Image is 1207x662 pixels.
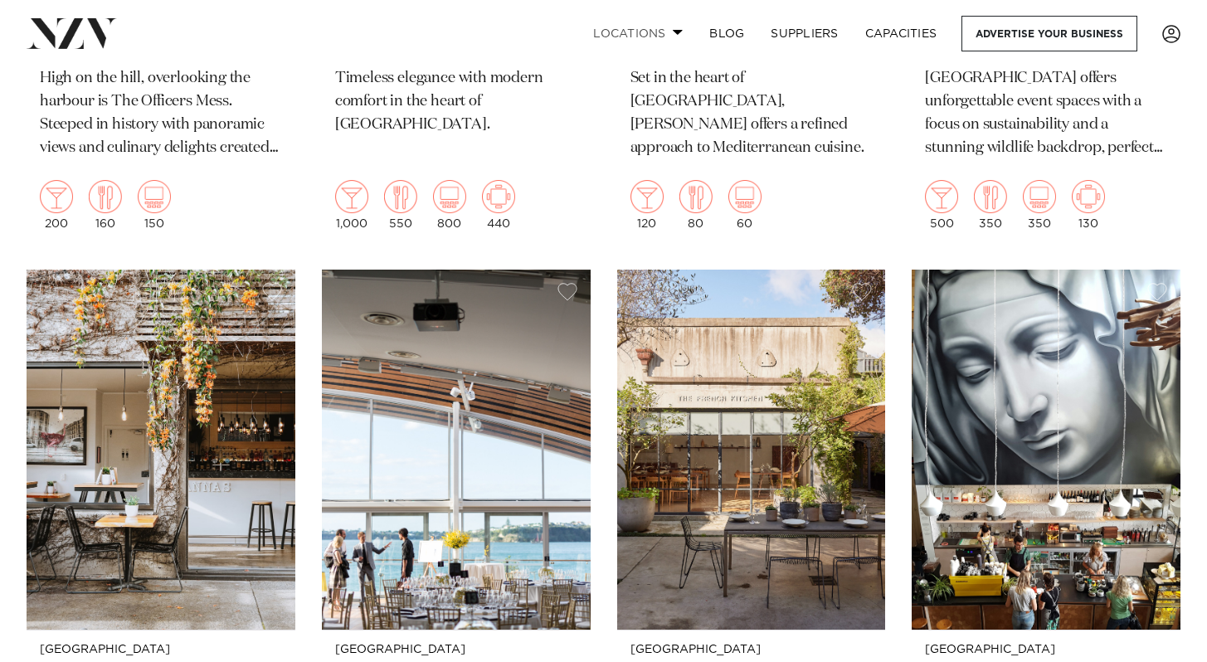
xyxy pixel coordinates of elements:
[728,180,762,230] div: 60
[482,180,515,213] img: meeting.png
[925,67,1167,160] p: [GEOGRAPHIC_DATA] offers unforgettable event spaces with a focus on sustainability and a stunning...
[974,180,1007,213] img: dining.png
[679,180,713,213] img: dining.png
[40,180,73,213] img: cocktail.png
[1072,180,1105,213] img: meeting.png
[40,180,73,230] div: 200
[482,180,515,230] div: 440
[433,180,466,230] div: 800
[384,180,417,213] img: dining.png
[580,16,696,51] a: Locations
[89,180,122,213] img: dining.png
[630,180,664,213] img: cocktail.png
[630,644,873,656] small: [GEOGRAPHIC_DATA]
[1072,180,1105,230] div: 130
[335,67,577,137] p: Timeless elegance with modern comfort in the heart of [GEOGRAPHIC_DATA].
[679,180,713,230] div: 80
[961,16,1137,51] a: Advertise your business
[696,16,757,51] a: BLOG
[728,180,762,213] img: theatre.png
[89,180,122,230] div: 160
[138,180,171,213] img: theatre.png
[138,180,171,230] div: 150
[925,644,1167,656] small: [GEOGRAPHIC_DATA]
[630,180,664,230] div: 120
[433,180,466,213] img: theatre.png
[925,180,958,230] div: 500
[27,18,117,48] img: nzv-logo.png
[40,67,282,160] p: High on the hill, overlooking the harbour is The Officers Mess. Steeped in history with panoramic...
[1023,180,1056,230] div: 350
[925,180,958,213] img: cocktail.png
[40,644,282,656] small: [GEOGRAPHIC_DATA]
[335,180,368,230] div: 1,000
[974,180,1007,230] div: 350
[335,644,577,656] small: [GEOGRAPHIC_DATA]
[852,16,951,51] a: Capacities
[335,180,368,213] img: cocktail.png
[384,180,417,230] div: 550
[630,67,873,160] p: Set in the heart of [GEOGRAPHIC_DATA], [PERSON_NAME] offers a refined approach to Mediterranean c...
[757,16,851,51] a: SUPPLIERS
[1023,180,1056,213] img: theatre.png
